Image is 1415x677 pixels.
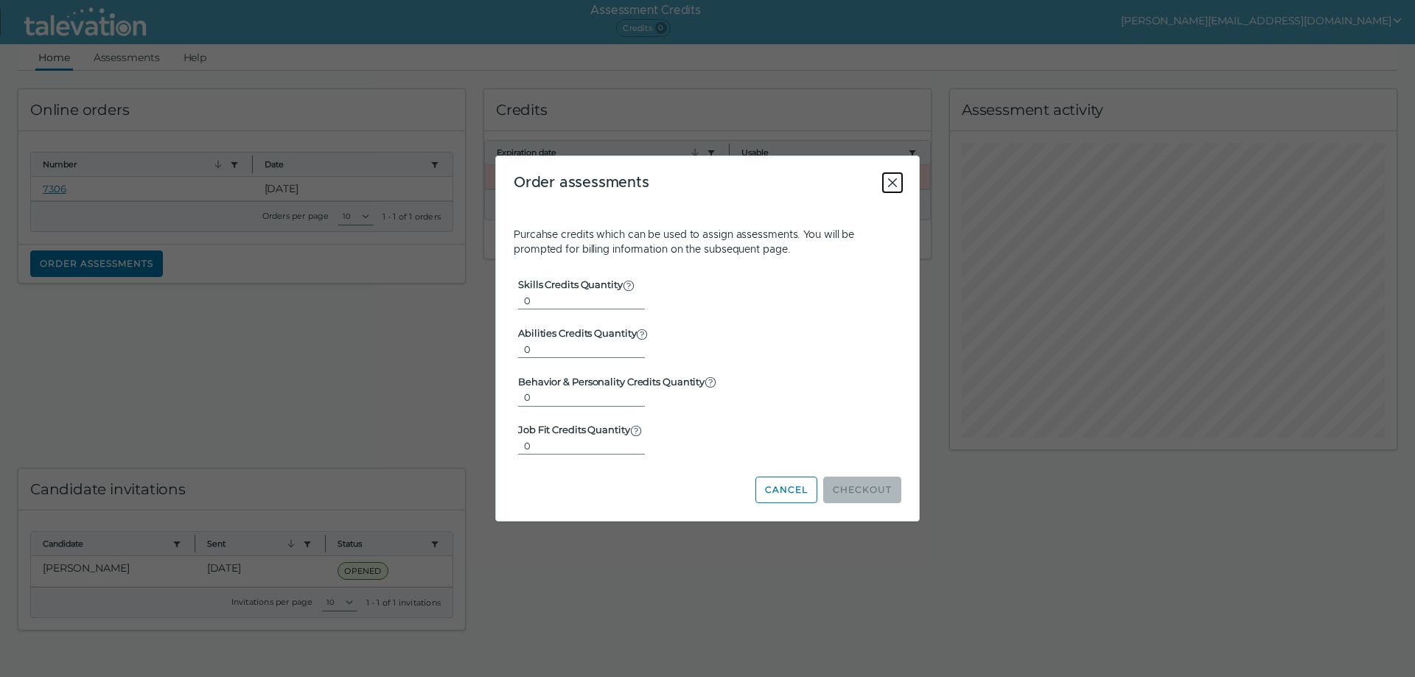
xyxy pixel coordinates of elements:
label: Job Fit Credits Quantity [518,424,642,437]
button: Close [884,174,901,192]
button: Checkout [823,477,901,503]
p: Purcahse credits which can be used to assign assessments. You will be prompted for billing inform... [514,227,901,256]
label: Abilities Credits Quantity [518,327,648,340]
label: Behavior & Personality Credits Quantity [518,376,716,389]
button: Cancel [755,477,817,503]
label: Skills Credits Quantity [518,278,635,292]
h3: Order assessments [514,174,884,192]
